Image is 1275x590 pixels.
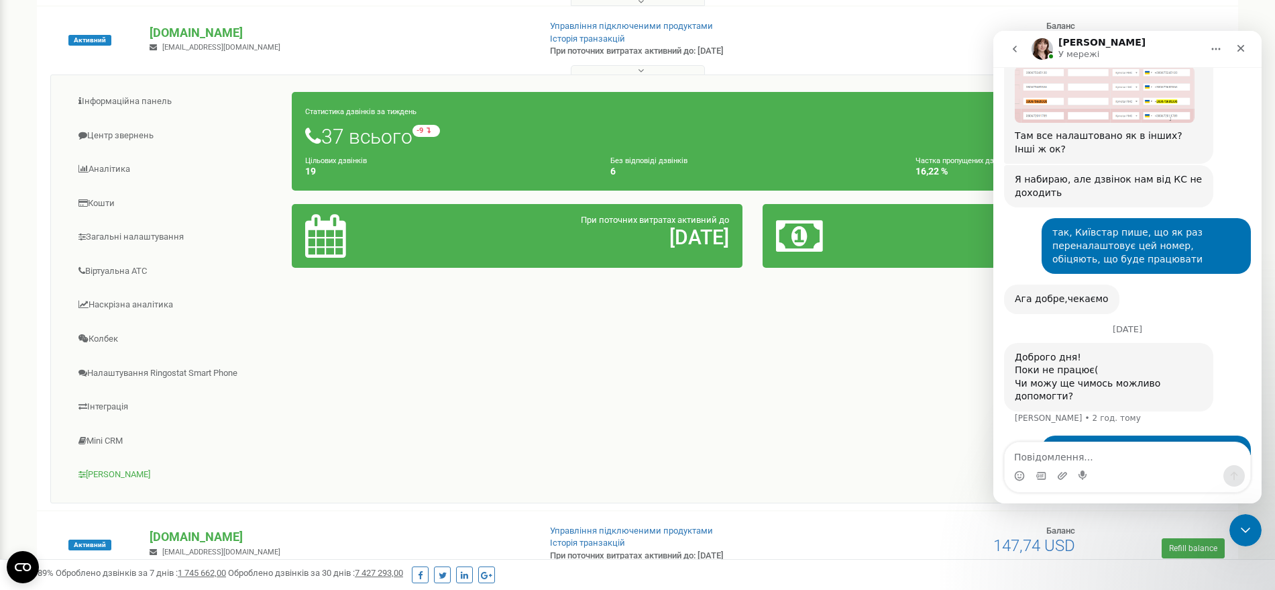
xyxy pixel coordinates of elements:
[61,425,292,458] a: Mini CRM
[1046,21,1075,31] span: Баланс
[61,119,292,152] a: Центр звернень
[550,21,713,31] a: Управління підключеними продуктами
[21,440,32,450] button: Вибір емодзі
[162,43,280,52] span: [EMAIL_ADDRESS][DOMAIN_NAME]
[42,440,53,450] button: вибір GIF-файлів
[56,568,226,578] span: Оброблено дзвінків за 7 днів :
[61,85,292,118] a: Інформаційна панель
[61,255,292,288] a: Віртуальна АТС
[11,411,257,434] textarea: Повідомлення...
[1046,526,1075,536] span: Баланс
[61,187,292,220] a: Кошти
[550,526,713,536] a: Управління підключеними продуктами
[162,548,280,556] span: [EMAIL_ADDRESS][DOMAIN_NAME]
[150,528,528,546] p: [DOMAIN_NAME]
[48,405,258,460] div: Вітаю! поки чекаю коли Київстар активує цей номер. я вам одразу напишу як буде працювати.
[68,35,111,46] span: Активний
[1162,538,1225,558] a: Refill balance
[453,226,730,248] h2: [DATE]
[68,540,111,550] span: Активний
[61,458,292,491] a: [PERSON_NAME]
[230,434,252,456] button: Надіслати повідомлення…
[1229,514,1262,546] iframe: Intercom live chat
[610,156,687,165] small: Без відповіді дзвінків
[150,24,528,42] p: [DOMAIN_NAME]
[228,568,403,578] span: Оброблено дзвінків за 30 днів :
[61,357,292,390] a: Налаштування Ringostat Smart Phone
[581,215,729,225] span: При поточних витратах активний до
[61,289,292,322] a: Наскрізна аналітика
[61,221,292,254] a: Загальні налаштування
[610,166,895,177] h4: 6
[916,166,1201,177] h4: 16,22 %
[993,536,1075,555] span: 147,74 USD
[993,31,1262,503] iframe: Intercom live chat
[11,405,258,477] div: Odesseo каже…
[924,226,1201,248] h2: 125,06 $
[178,568,226,578] u: 1 745 662,00
[305,166,590,177] h4: 19
[550,538,625,548] a: Історія транзакцій
[355,568,403,578] u: 7 427 293,00
[61,153,292,186] a: Аналiтика
[916,156,1014,165] small: Частка пропущених дзвінків
[61,323,292,356] a: Колбек
[64,440,74,450] button: Завантажити вкладений файл
[85,440,96,450] button: Start recording
[305,156,367,165] small: Цільових дзвінків
[61,391,292,424] a: Інтеграція
[305,125,1201,148] h1: 37 всього
[412,125,440,137] small: -9
[550,550,828,562] p: При поточних витратах активний до: [DATE]
[550,45,828,58] p: При поточних витратах активний до: [DATE]
[7,551,39,583] button: Open CMP widget
[550,34,625,44] a: Історія транзакцій
[305,107,417,116] small: Статистика дзвінків за тиждень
